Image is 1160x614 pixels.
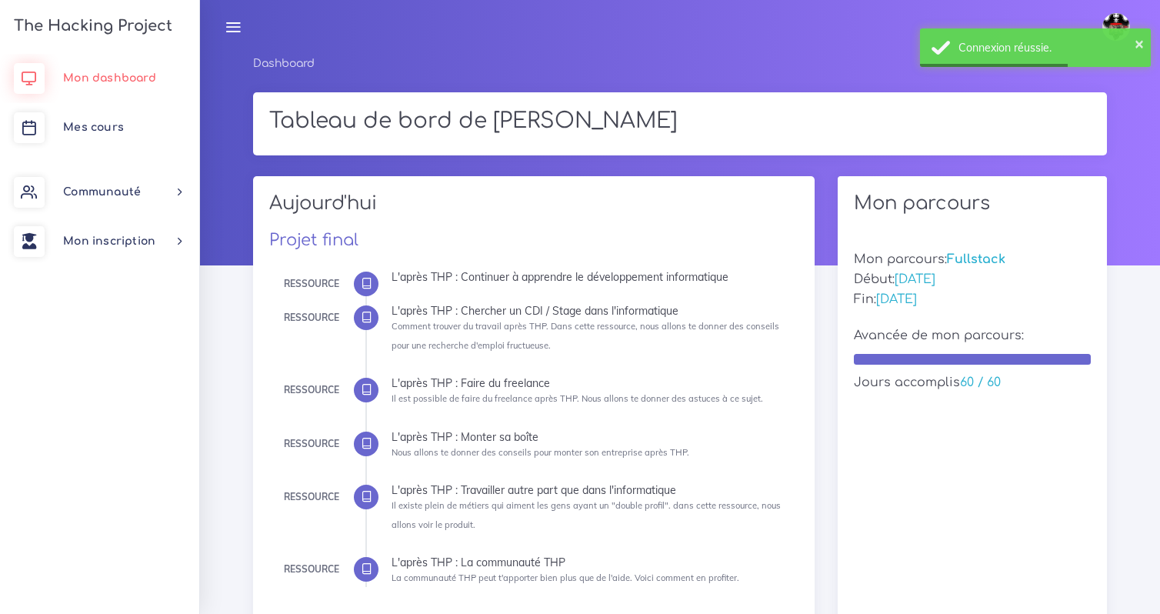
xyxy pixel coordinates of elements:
h3: The Hacking Project [9,18,172,35]
span: Fullstack [947,252,1005,266]
small: Il existe plein de métiers qui aiment les gens ayant un "double profil". dans cette ressource, no... [392,500,781,530]
span: Mes cours [63,122,124,133]
img: avatar [1102,13,1130,41]
h5: Mon parcours: [854,252,1091,267]
h5: Début: [854,272,1091,287]
a: Dashboard [253,58,315,69]
span: [DATE] [895,272,935,286]
span: [DATE] [876,292,917,306]
div: Connexion réussie. [958,40,1139,55]
span: Communauté [63,186,141,198]
div: L'après THP : Monter sa boîte [392,432,787,442]
div: L'après THP : Travailler autre part que dans l'informatique [392,485,787,496]
div: L'après THP : La communauté THP [392,557,787,568]
span: Mon inscription [63,235,155,247]
span: 60 / 60 [960,375,1001,389]
small: Il est possible de faire du freelance après THP. Nous allons te donner des astuces à ce sujet. [392,393,763,404]
div: Ressource [284,382,339,399]
button: × [1135,35,1144,51]
div: Ressource [284,309,339,326]
small: Comment trouver du travail après THP. Dans cette ressource, nous allons te donner des conseils po... [392,321,779,351]
div: L'après THP : Chercher un CDI / Stage dans l'informatique [392,305,787,316]
h5: Jours accomplis [854,375,1091,390]
div: Ressource [284,275,339,292]
small: Nous allons te donner des conseils pour monter son entreprise après THP. [392,447,689,458]
div: L'après THP : Continuer à apprendre le développement informatique [392,272,787,282]
h5: Fin: [854,292,1091,307]
div: Ressource [284,489,339,506]
div: L'après THP : Faire du freelance [392,378,787,389]
h2: Mon parcours [854,192,1091,215]
div: Ressource [284,561,339,578]
span: Mon dashboard [63,72,156,84]
a: Projet final [269,231,358,249]
div: Ressource [284,435,339,452]
h2: Aujourd'hui [269,192,798,225]
h5: Avancée de mon parcours: [854,329,1091,343]
small: La communauté THP peut t'apporter bien plus que de l'aide. Voici comment en profiter. [392,572,739,583]
h1: Tableau de bord de [PERSON_NAME] [269,108,1091,135]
